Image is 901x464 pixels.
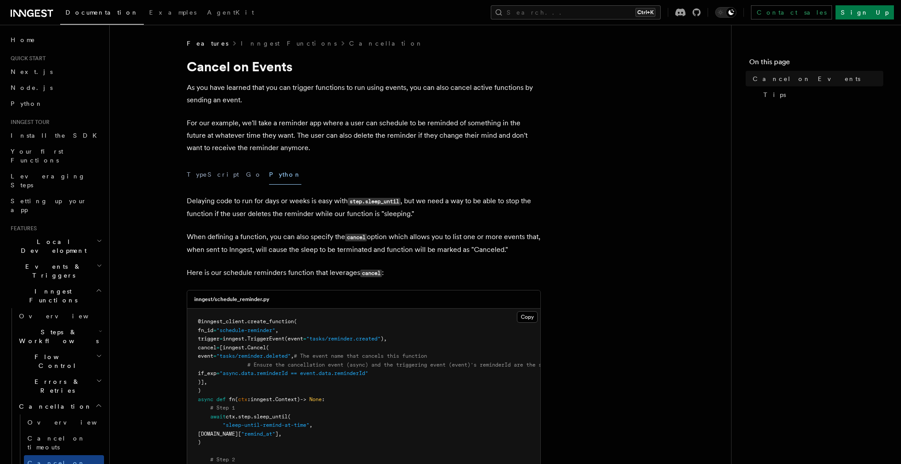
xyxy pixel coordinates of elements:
button: Events & Triggers [7,259,104,283]
code: cancel [360,270,382,277]
span: async [198,396,213,402]
span: Python [11,100,43,107]
span: create_function [247,318,294,325]
span: Tips [763,90,786,99]
code: cancel [345,234,367,241]
span: = [216,344,219,351]
span: @inngest_client [198,318,244,325]
span: : [322,396,325,402]
span: ( [235,396,238,402]
span: trigger [198,336,219,342]
a: Contact sales [751,5,832,19]
span: fn [229,396,235,402]
span: Cancel on timeouts [27,435,85,451]
span: ctx [226,414,235,420]
p: When defining a function, you can also specify the option which allows you to list one or more ev... [187,231,541,256]
span: = [303,336,306,342]
span: , [291,353,294,359]
span: Overview [19,313,110,320]
span: [DOMAIN_NAME][ [198,431,241,437]
span: ( [294,318,297,325]
button: Cancellation [15,398,104,414]
span: Errors & Retries [15,377,96,395]
span: fn_id [198,327,213,333]
span: "tasks/reminder.created" [306,336,381,342]
button: Errors & Retries [15,374,104,398]
span: Context) [275,396,300,402]
span: = [219,336,223,342]
span: Home [11,35,35,44]
button: TypeScript [187,165,239,185]
span: )], [198,379,207,385]
h3: inngest/schedule_reminder.py [194,296,270,303]
h4: On this page [749,57,883,71]
span: None [309,396,322,402]
span: Next.js [11,68,53,75]
span: Leveraging Steps [11,173,85,189]
span: "async.data.reminderId == event.data.reminderId" [219,370,368,376]
span: = [213,353,216,359]
span: ) [198,387,201,394]
span: ], [275,431,281,437]
span: ) [198,439,201,445]
span: step [238,414,250,420]
span: def [216,396,226,402]
a: Overview [24,414,104,430]
p: As you have learned that you can trigger functions to run using events, you can also cancel activ... [187,81,541,106]
code: step.sleep_until [348,198,400,205]
button: Steps & Workflows [15,324,104,349]
a: Setting up your app [7,193,104,218]
button: Python [269,165,301,185]
kbd: Ctrl+K [635,8,655,17]
span: Install the SDK [11,132,102,139]
a: Python [7,96,104,112]
span: = [213,327,216,333]
span: event [198,353,213,359]
span: : [247,396,250,402]
span: Documentation [65,9,139,16]
a: Tips [760,87,883,103]
span: inngest [250,396,272,402]
span: sleep_until [254,414,288,420]
span: Cancel on Events [753,74,860,83]
span: Overview [27,419,119,426]
span: # Step 1 [210,405,235,411]
span: ), [381,336,387,342]
a: Home [7,32,104,48]
span: ( [266,344,269,351]
span: ( [288,414,291,420]
a: Overview [15,308,104,324]
p: For our example, we'll take a reminder app where a user can schedule to be reminded of something ... [187,117,541,154]
span: [inngest. [219,344,247,351]
a: Install the SDK [7,128,104,143]
p: Delaying code to run for days or weeks is easy with , but we need a way to be able to stop the fu... [187,195,541,220]
span: Examples [149,9,196,16]
span: ctx [238,396,247,402]
span: Node.js [11,84,53,91]
span: Inngest tour [7,119,50,126]
a: Cancel on Events [749,71,883,87]
span: await [210,414,226,420]
span: Cancel [247,344,266,351]
span: Flow Control [15,352,96,370]
span: (event [285,336,303,342]
span: Events & Triggers [7,262,96,280]
span: Features [7,225,37,232]
a: Sign Up [836,5,894,19]
span: , [275,327,278,333]
button: Search...Ctrl+K [491,5,661,19]
a: Examples [144,3,202,24]
a: Next.js [7,64,104,80]
span: TriggerEvent [247,336,285,342]
span: # Step 2 [210,456,235,463]
span: "schedule-reminder" [216,327,275,333]
h1: Cancel on Events [187,58,541,74]
span: "tasks/reminder.deleted" [216,353,291,359]
span: Cancellation [15,402,92,411]
span: Quick start [7,55,46,62]
a: Cancel on timeouts [24,430,104,455]
span: = [216,370,219,376]
a: AgentKit [202,3,259,24]
span: -> [300,396,306,402]
button: Inngest Functions [7,283,104,308]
